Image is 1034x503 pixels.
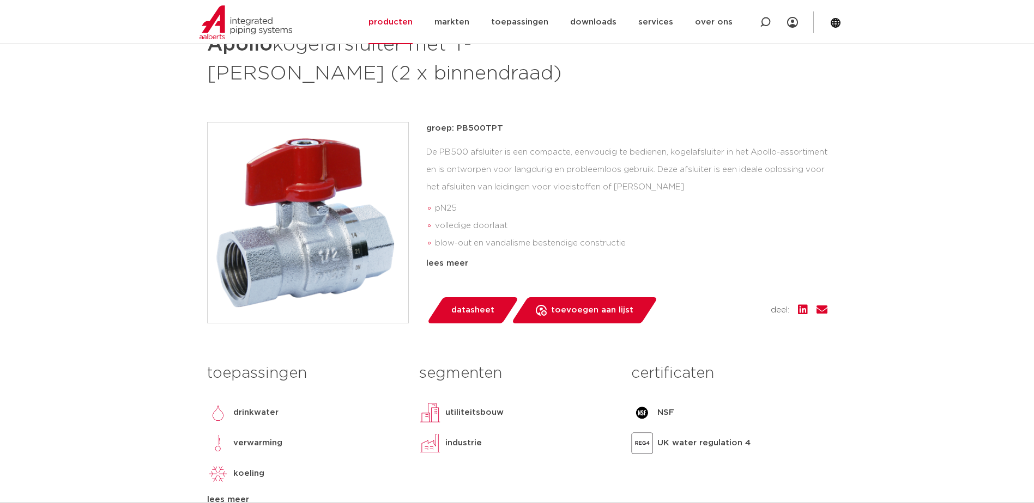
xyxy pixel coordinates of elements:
[233,467,264,480] p: koeling
[426,297,519,323] a: datasheet
[451,302,494,319] span: datasheet
[207,28,616,87] h1: kogelafsluiter met T-[PERSON_NAME] (2 x binnendraad)
[207,402,229,424] img: drinkwater
[207,35,273,54] strong: Apollo
[435,200,827,217] li: pN25
[426,144,827,253] div: De PB500 afsluiter is een compacte, eenvoudig te bedienen, kogelafsluiter in het Apollo-assortime...
[657,437,751,450] p: UK water regulation 4
[631,363,827,384] h3: certificaten
[419,363,615,384] h3: segmenten
[207,463,229,484] img: koeling
[207,432,229,454] img: verwarming
[445,406,504,419] p: utiliteitsbouw
[435,217,827,235] li: volledige doorlaat
[426,257,827,270] div: lees meer
[435,235,827,252] li: blow-out en vandalisme bestendige constructie
[445,437,482,450] p: industrie
[233,437,282,450] p: verwarming
[426,122,827,135] p: groep: PB500TPT
[771,304,789,317] span: deel:
[233,406,279,419] p: drinkwater
[208,122,408,323] img: Product Image for Apollo kogelafsluiter met T-hendel (2 x binnendraad)
[631,432,653,454] img: UK water regulation 4
[207,363,403,384] h3: toepassingen
[631,402,653,424] img: NSF
[419,402,441,424] img: utiliteitsbouw
[551,302,633,319] span: toevoegen aan lijst
[435,252,827,269] li: pTFE zittingen
[657,406,674,419] p: NSF
[419,432,441,454] img: industrie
